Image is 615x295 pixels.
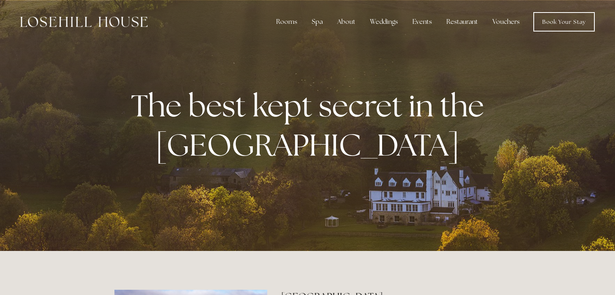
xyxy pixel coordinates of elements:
strong: The best kept secret in the [GEOGRAPHIC_DATA] [131,86,490,165]
a: Vouchers [486,14,526,30]
div: Rooms [270,14,304,30]
div: Restaurant [440,14,484,30]
img: Losehill House [20,17,148,27]
a: Book Your Stay [533,12,595,32]
div: Weddings [364,14,404,30]
div: Events [406,14,438,30]
div: Spa [305,14,329,30]
div: About [331,14,362,30]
